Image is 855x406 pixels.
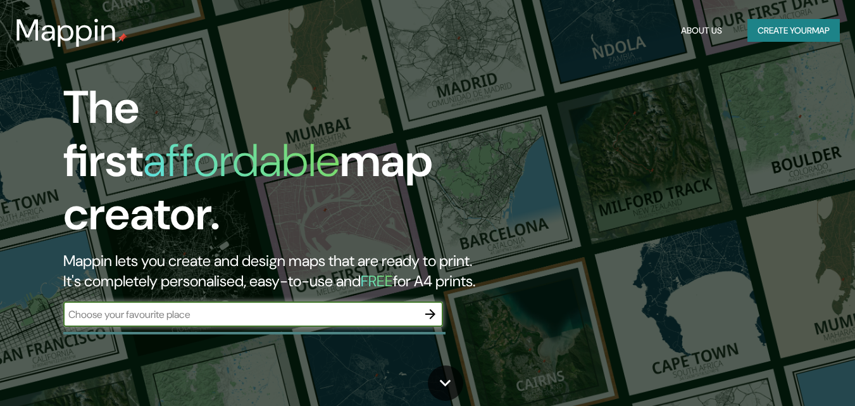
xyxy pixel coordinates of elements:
[63,81,491,251] h1: The first map creator.
[143,131,340,190] h1: affordable
[63,251,491,291] h2: Mappin lets you create and design maps that are ready to print. It's completely personalised, eas...
[747,19,840,42] button: Create yourmap
[15,13,117,48] h3: Mappin
[117,33,127,43] img: mappin-pin
[63,307,418,322] input: Choose your favourite place
[676,19,727,42] button: About Us
[361,271,393,291] h5: FREE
